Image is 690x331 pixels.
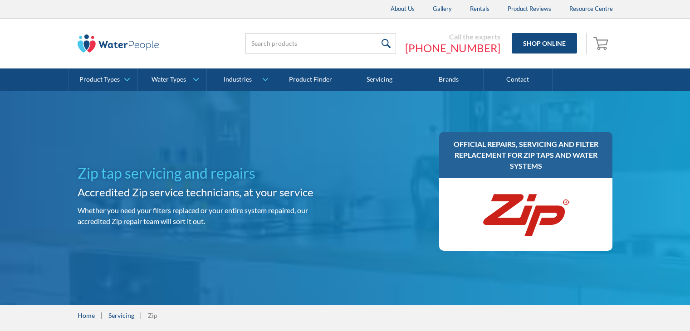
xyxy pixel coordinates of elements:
a: Open empty cart [591,33,613,54]
a: Home [78,311,95,320]
p: Whether you need your filters replaced or your entire system repaired, our accredited Zip repair ... [78,205,342,227]
a: Industries [207,68,275,91]
a: Servicing [345,68,414,91]
a: Brands [414,68,483,91]
a: Water Types [138,68,206,91]
a: Shop Online [512,33,577,54]
input: Search products [245,33,396,54]
div: Product Types [79,76,120,83]
a: Contact [484,68,553,91]
h1: Zip tap servicing and repairs [78,162,342,184]
img: The Water People [78,34,159,53]
div: | [139,310,143,321]
div: Industries [224,76,252,83]
a: Product Types [69,68,137,91]
div: Water Types [152,76,186,83]
div: Zip [148,311,157,320]
h3: Official repairs, servicing and filter replacement for Zip taps and water systems [448,139,604,171]
img: shopping cart [593,36,611,50]
a: Servicing [108,311,134,320]
div: | [99,310,104,321]
a: Product Finder [276,68,345,91]
div: Call the experts [405,32,500,41]
h2: Accredited Zip service technicians, at your service [78,184,342,200]
a: [PHONE_NUMBER] [405,41,500,55]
